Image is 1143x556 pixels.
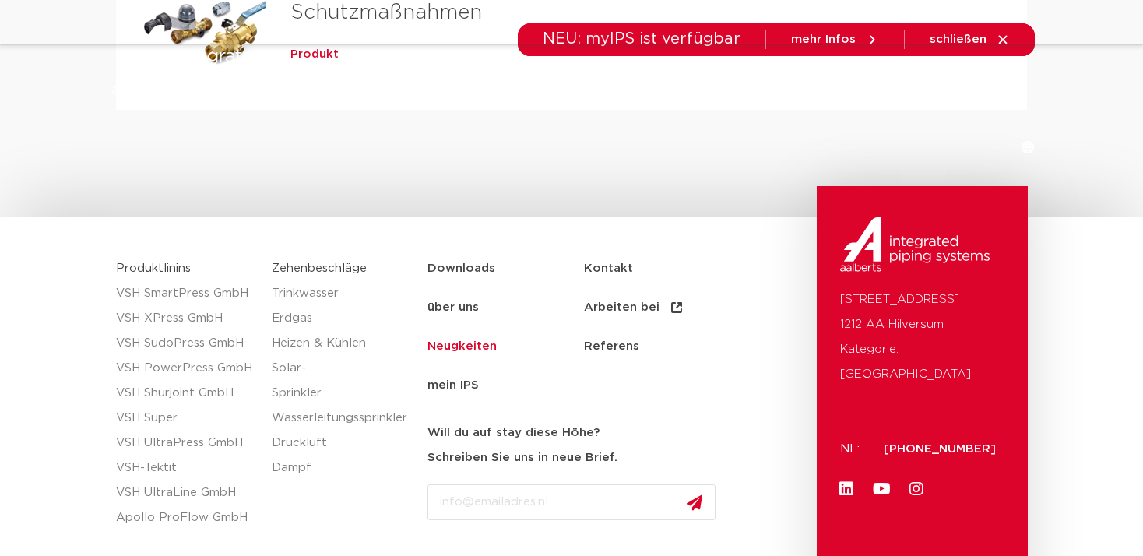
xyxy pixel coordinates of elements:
a: über uns [844,49,895,109]
a: Solar- [272,356,412,381]
font: Arbeiten bei [584,301,659,313]
a: Trinkwasser [272,281,412,306]
font: Druckluft [272,437,327,449]
div: mein IPS [973,62,989,97]
font: Dampf [272,462,311,473]
font: Wasserleitungssprinkler [272,412,407,424]
a: Referens [584,327,740,366]
a: Service Leistungen [698,49,813,109]
a: Druckluft [272,431,412,456]
a: Dampf [272,456,412,480]
a: Wasserleitungssprinkler [272,406,412,431]
a: VSH-Tektit [116,456,256,480]
a: VSH Shurjoint GmbH [116,381,256,406]
font: Referens [584,340,639,352]
font: VSH PowerPress GmbH [116,362,252,374]
a: [PHONE_NUMBER] [884,443,996,455]
a: Heizen & Kühlen [272,331,412,356]
nav: Speisekarte [316,49,895,109]
font: Downloads [599,73,666,85]
a: VSH Super [116,406,256,431]
font: Neugkeiten [427,340,497,352]
a: VSH UltraPress GmbH [116,431,256,456]
font: [STREET_ADDRESS] [840,294,959,305]
font: Heizen & Kühlen [272,337,366,349]
font: VSH UltraPress GmbH [116,437,243,449]
a: Märkte [396,49,437,109]
a: Downloads [427,249,584,288]
nav: Speisekarte [427,249,810,405]
a: Sprinkler [272,381,412,406]
font: 1212 AA Hilversum [840,318,944,330]
font: VSH SudoPress GmbH [116,337,244,349]
font: Kontakt [584,262,633,274]
font: NL: [840,443,860,455]
a: VSH PowerPress GmbH [116,356,256,381]
a: VSH SmartPress GmbH [116,281,256,306]
font: VSH Shurjoint GmbH [116,387,234,399]
font: VSH SmartPress GmbH [116,287,248,299]
a: Zehenbeschläge [272,262,367,274]
font: Downloads [427,262,495,274]
a: Apollo ProFlow GmbH [116,505,256,530]
a: Produkt [316,49,364,109]
font: über uns [427,301,479,313]
font: Erdgas [272,312,312,324]
a: VSH XPress GmbH [116,306,256,331]
a: Arbeiten bei [584,288,740,327]
font: VSH UltraLine GmbH [116,487,236,498]
font: Solar- [272,362,306,374]
a: Downloads [599,49,666,109]
a: über uns [427,288,584,327]
font: Schreiben Sie uns in neue Brief. [427,452,617,463]
font: mein IPS [427,379,479,391]
font: VSH-Tektit [116,462,177,473]
font: Produkt [316,73,364,85]
a: Kontakt [584,249,740,288]
a: Erdgas [272,306,412,331]
font: Zehenbeschläge [468,73,568,85]
a: VSH UltraLine GmbH [116,480,256,505]
font: VSH Super [116,412,178,424]
font: Service Leistungen [698,73,813,85]
font: Kategorie: [GEOGRAPHIC_DATA] [840,343,971,380]
input: info@emailadres.nl [427,484,716,520]
a: mein IPS [427,366,584,405]
font: Märkte [396,73,437,85]
font: über uns [844,73,895,85]
img: send.svg [687,494,702,511]
a: Zehenbeschläge [468,49,568,109]
font: Will du auf stay diese Höhe? [427,427,600,438]
font: VSH XPress GmbH [116,312,223,324]
font: Apollo ProFlow GmbH [116,512,248,523]
a: Produktlinins [116,262,191,274]
a: Neugkeiten [427,327,584,366]
a: VSH SudoPress GmbH [116,331,256,356]
font: Sprinkler [272,387,322,399]
font: Trinkwasser [272,287,339,299]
